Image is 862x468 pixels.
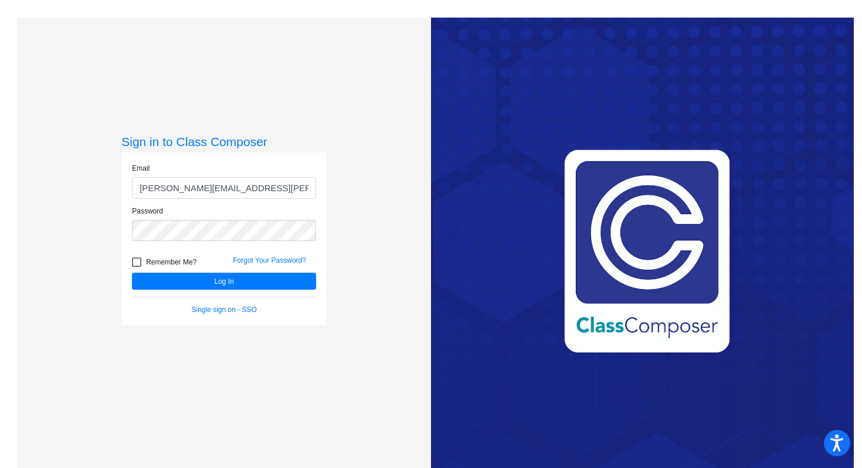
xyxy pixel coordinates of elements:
label: Password [132,206,163,216]
button: Log In [132,273,316,290]
h3: Sign in to Class Composer [121,134,327,149]
span: Remember Me? [146,255,196,269]
label: Email [132,163,150,174]
a: Forgot Your Password? [233,256,306,264]
a: Single sign on - SSO [192,306,257,314]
